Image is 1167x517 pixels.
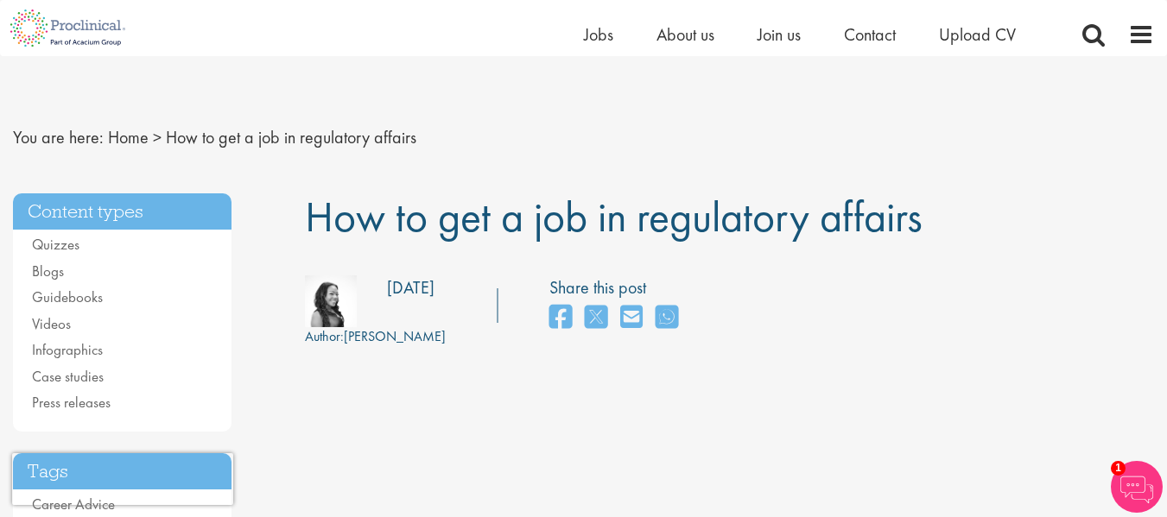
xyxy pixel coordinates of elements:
[32,340,103,359] a: Infographics
[549,299,572,337] a: share on facebook
[1111,461,1163,513] img: Chatbot
[32,367,104,386] a: Case studies
[305,327,446,347] div: [PERSON_NAME]
[305,327,344,345] span: Author:
[549,275,687,300] label: Share this post
[13,126,104,148] span: You are here:
[108,126,149,148] a: breadcrumb link
[12,453,233,505] iframe: reCAPTCHA
[13,193,231,230] h3: Content types
[153,126,162,148] span: >
[32,393,111,412] a: Press releases
[305,275,357,327] img: 383e1147-3b0e-4ab7-6ae9-08d7f17c413d
[387,275,434,300] div: [DATE]
[32,262,64,281] a: Blogs
[32,287,103,306] a: Guidebooks
[620,299,643,337] a: share on email
[32,235,79,254] a: Quizzes
[939,23,1016,46] a: Upload CV
[844,23,896,46] a: Contact
[166,126,416,148] span: How to get a job in regulatory affairs
[758,23,801,46] a: Join us
[656,299,678,337] a: share on whats app
[585,299,607,337] a: share on twitter
[1111,461,1126,476] span: 1
[305,189,923,244] span: How to get a job in regulatory affairs
[656,23,714,46] a: About us
[584,23,613,46] a: Jobs
[32,314,71,333] a: Videos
